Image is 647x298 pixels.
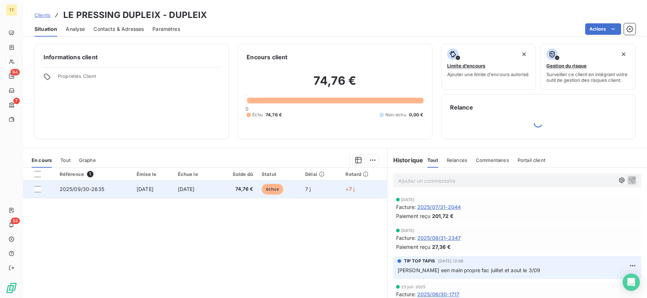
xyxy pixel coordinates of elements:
[137,186,153,192] span: [DATE]
[417,290,459,298] span: 2025/06/30-1717
[396,203,416,211] span: Facture :
[438,259,464,263] span: [DATE] 12:06
[409,112,423,118] span: 0,00 €
[447,63,485,69] span: Limite d’encours
[585,23,621,35] button: Actions
[247,53,288,61] h6: Encours client
[447,71,529,77] span: Ajouter une limite d’encours autorisé
[137,171,169,177] div: Émise le
[35,11,50,19] a: Clients
[247,74,423,95] h2: 74,76 €
[178,186,195,192] span: [DATE]
[427,157,438,163] span: Tout
[417,203,461,211] span: 2025/07/31-2044
[66,25,85,33] span: Analyse
[87,171,93,177] span: 1
[63,9,207,22] h3: LE PRESSING DUPLEIX - DUPLEIX
[60,171,128,177] div: Référence
[476,157,509,163] span: Commentaires
[432,243,451,251] span: 27,36 €
[43,53,220,61] h6: Informations client
[262,171,297,177] div: Statut
[305,171,337,177] div: Délai
[546,71,629,83] span: Surveiller ce client en intégrant votre outil de gestion des risques client.
[266,112,282,118] span: 74,76 €
[35,12,50,18] span: Clients
[220,186,253,193] span: 74,76 €
[396,290,416,298] span: Facture :
[546,63,587,69] span: Gestion du risque
[540,44,635,90] button: Gestion du risqueSurveiller ce client en intégrant votre outil de gestion des risques client.
[432,212,454,220] span: 201,72 €
[401,197,415,202] span: [DATE]
[152,25,180,33] span: Paramètres
[178,171,211,177] div: Échue le
[404,258,435,264] span: TIP TOP TAPIS
[262,184,283,195] span: échue
[60,157,70,163] span: Tout
[246,106,248,112] span: 0
[401,228,415,233] span: [DATE]
[396,212,431,220] span: Paiement reçu
[447,157,467,163] span: Relances
[220,171,253,177] div: Solde dû
[6,282,17,294] img: Logo LeanPay
[417,234,461,242] span: 2025/08/31-2347
[401,285,426,289] span: 23 juil. 2025
[387,156,423,164] h6: Historique
[518,157,545,163] span: Portail client
[252,112,263,118] span: Échu
[11,218,20,224] span: 53
[450,103,627,112] h6: Relance
[398,267,541,273] span: [PERSON_NAME] een main propre fac juillet et aout le 3/09
[441,44,536,90] button: Limite d’encoursAjouter une limite d’encours autorisé
[32,157,52,163] span: En cours
[396,243,431,251] span: Paiement reçu
[93,25,144,33] span: Contacts & Adresses
[623,274,640,291] div: Open Intercom Messenger
[79,157,96,163] span: Graphe
[60,186,104,192] span: 2025/09/30-2635
[58,73,220,83] span: Propriétés Client
[385,112,406,118] span: Non-échu
[396,234,416,242] span: Facture :
[305,186,311,192] span: 7 j
[345,171,382,177] div: Retard
[10,69,20,75] span: 94
[13,98,20,104] span: 7
[345,186,354,192] span: +7 j
[35,25,57,33] span: Situation
[6,4,17,16] div: TT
